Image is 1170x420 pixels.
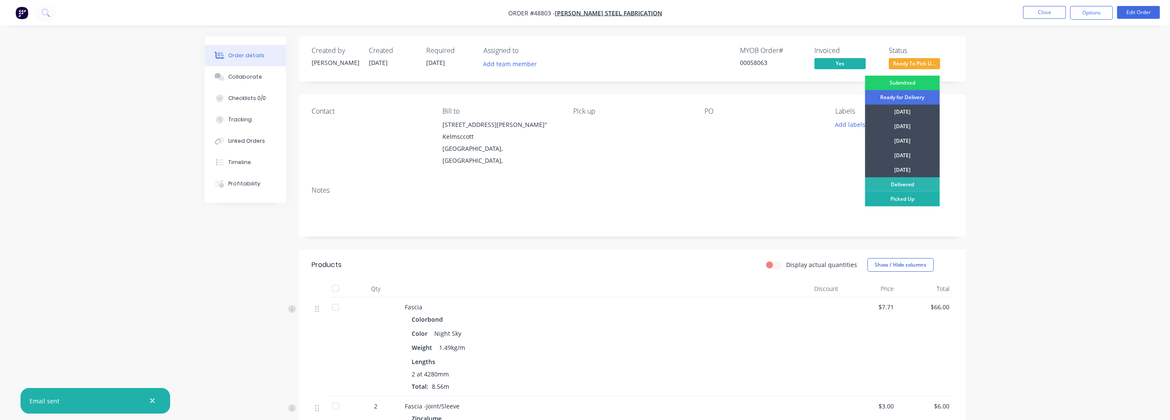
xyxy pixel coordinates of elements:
div: Labels [835,107,952,115]
span: Ready To Pick U... [889,58,940,69]
div: [STREET_ADDRESS][PERSON_NAME]" Kelmsccott [442,119,560,143]
span: 2 at 4280mm [412,370,449,379]
button: Order details [205,45,286,66]
span: Fascia -Joint/Sleeve [405,402,460,410]
div: PO [704,107,822,115]
div: MYOB Order # [740,47,804,55]
div: Ready for Delivery [865,90,940,105]
span: [DATE] [426,59,445,67]
div: [DATE] [865,134,940,148]
div: Qty [350,280,401,297]
button: Add labels [831,119,870,130]
div: Discount [786,280,842,297]
div: Collaborate [228,73,262,81]
div: [PERSON_NAME] [312,58,359,67]
div: Night Sky [431,327,465,340]
span: $6.00 [901,402,949,411]
div: Required [426,47,473,55]
button: Close [1023,6,1066,19]
button: Timeline [205,152,286,173]
div: 1.49kg/m [436,341,469,354]
div: Contact [312,107,429,115]
span: Fascia [405,303,422,311]
span: $3.00 [845,402,894,411]
div: Email sent [29,397,59,405]
div: Colorbond [412,313,446,326]
span: 8.56m [428,382,453,391]
button: Edit Order [1117,6,1160,19]
div: Linked Orders [228,137,265,145]
button: Ready To Pick U... [889,58,940,71]
div: Created [369,47,416,55]
a: [PERSON_NAME] Steel Fabrication [555,9,662,17]
button: Add team member [478,58,541,70]
div: Notes [312,186,953,194]
div: Bill to [442,107,560,115]
span: Yes [814,58,866,69]
div: Picked Up [865,192,940,206]
div: Tracking [228,116,252,123]
div: Submitted [865,76,940,90]
div: Color [412,327,431,340]
div: [GEOGRAPHIC_DATA], [GEOGRAPHIC_DATA], [442,143,560,167]
div: Timeline [228,159,251,166]
button: Checklists 0/0 [205,88,286,109]
span: 2 [374,402,377,411]
div: 00058063 [740,58,804,67]
div: Delivered [865,177,940,192]
button: Linked Orders [205,130,286,152]
div: [DATE] [865,105,940,119]
span: Order #48803 - [508,9,555,17]
button: Profitability [205,173,286,194]
span: Total: [412,382,428,391]
div: Total [897,280,953,297]
div: [DATE] [865,119,940,134]
span: [DATE] [369,59,388,67]
button: Options [1070,6,1113,20]
div: Products [312,260,342,270]
button: Add team member [483,58,542,70]
label: Display actual quantities [786,260,857,269]
span: $66.00 [901,303,949,311]
span: $7.71 [845,303,894,311]
div: Weight [412,341,436,354]
div: Price [842,280,897,297]
div: Profitability [228,180,260,188]
div: Pick up [573,107,690,115]
div: Order details [228,52,265,59]
div: Assigned to [483,47,569,55]
div: [STREET_ADDRESS][PERSON_NAME]" Kelmsccott[GEOGRAPHIC_DATA], [GEOGRAPHIC_DATA], [442,119,560,167]
div: Created by [312,47,359,55]
div: Invoiced [814,47,878,55]
img: Factory [15,6,28,19]
div: [DATE] [865,148,940,163]
button: Tracking [205,109,286,130]
div: Status [889,47,953,55]
button: Collaborate [205,66,286,88]
div: [DATE] [865,163,940,177]
div: Checklists 0/0 [228,94,266,102]
span: Lengths [412,357,435,366]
